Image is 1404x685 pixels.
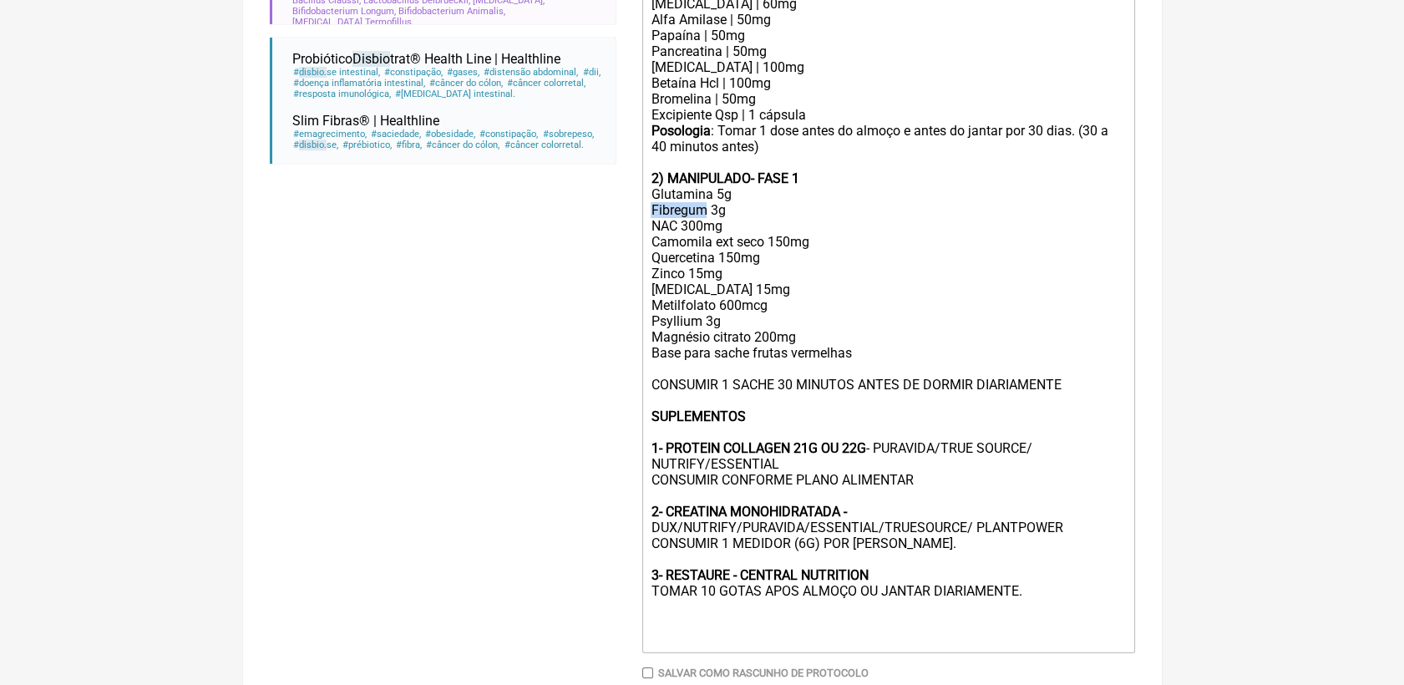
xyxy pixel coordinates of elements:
div: [MEDICAL_DATA] | 100mg [651,59,1125,75]
div: Papaína | 50mg [651,28,1125,43]
span: câncer colorretal [506,78,586,89]
div: Excipiente Qsp | 1 cápsula [651,107,1125,123]
span: Probiótico trat® Health Line | Healthline [292,51,560,67]
span: câncer do cólon [428,78,504,89]
span: se [292,140,339,150]
span: [MEDICAL_DATA] intestinal [394,89,516,99]
span: se intestinal [292,67,381,78]
div: Alfa Amilase | 50mg [651,12,1125,28]
strong: 2) MANIPULADO- FASE 1 [651,170,798,186]
span: Slim Fibras® | Healthline [292,113,439,129]
span: gases [446,67,480,78]
span: sobrepeso [541,129,594,140]
strong: SUPLEMENTOS [651,408,745,424]
span: constipação [479,129,539,140]
span: obesidade [424,129,476,140]
div: Betaína Hcl | 100mg Bromelina | 50mg [651,75,1125,107]
span: Bifidobacterium Animalis [398,6,505,17]
span: Disbio [352,51,390,67]
span: constipação [383,67,444,78]
span: resposta imunológica [292,89,392,99]
span: emagrecimento [292,129,367,140]
label: Salvar como rascunho de Protocolo [658,667,869,679]
strong: 3- RESTAURE - CENTRAL NUTRITION [651,567,868,583]
span: distensão abdominal [483,67,579,78]
span: Bifidobacterium Longum [292,6,396,17]
span: disbio [299,67,327,78]
strong: Posologia [651,123,710,139]
span: dii [581,67,601,78]
span: doença inflamatória intestinal [292,78,426,89]
span: câncer do cólon [425,140,500,150]
div: Pancreatina | 50mg [651,43,1125,59]
div: : Tomar 1 dose antes do almoço e antes do jantar por 30 dias. (30 a 40 minutos antes) Glutamina 5... [651,123,1125,615]
span: câncer colorretal [503,140,584,150]
span: saciedade [370,129,422,140]
strong: 2- CREATINA MONOHIDRATADA - [651,504,846,520]
span: fibra [395,140,423,150]
span: [MEDICAL_DATA] Termofillus [292,17,414,28]
span: prébiotico [342,140,393,150]
span: disbio [299,140,327,150]
strong: 1- PROTEIN COLLAGEN 21G OU 22G [651,440,865,456]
